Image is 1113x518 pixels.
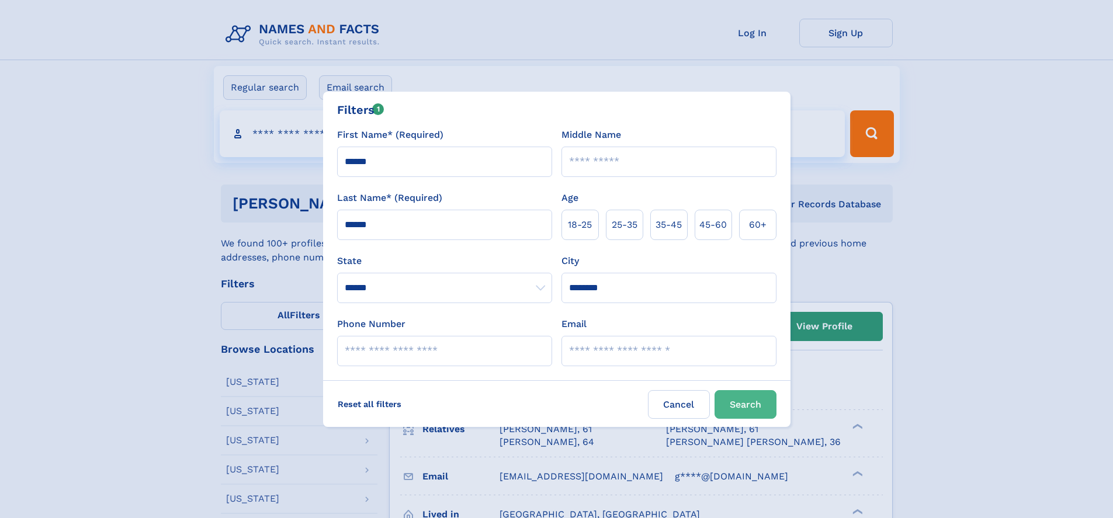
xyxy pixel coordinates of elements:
[337,128,443,142] label: First Name* (Required)
[648,390,710,419] label: Cancel
[715,390,776,419] button: Search
[561,317,587,331] label: Email
[568,218,592,232] span: 18‑25
[337,254,552,268] label: State
[561,191,578,205] label: Age
[561,128,621,142] label: Middle Name
[561,254,579,268] label: City
[749,218,767,232] span: 60+
[699,218,727,232] span: 45‑60
[330,390,409,418] label: Reset all filters
[612,218,637,232] span: 25‑35
[656,218,682,232] span: 35‑45
[337,101,384,119] div: Filters
[337,191,442,205] label: Last Name* (Required)
[337,317,405,331] label: Phone Number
